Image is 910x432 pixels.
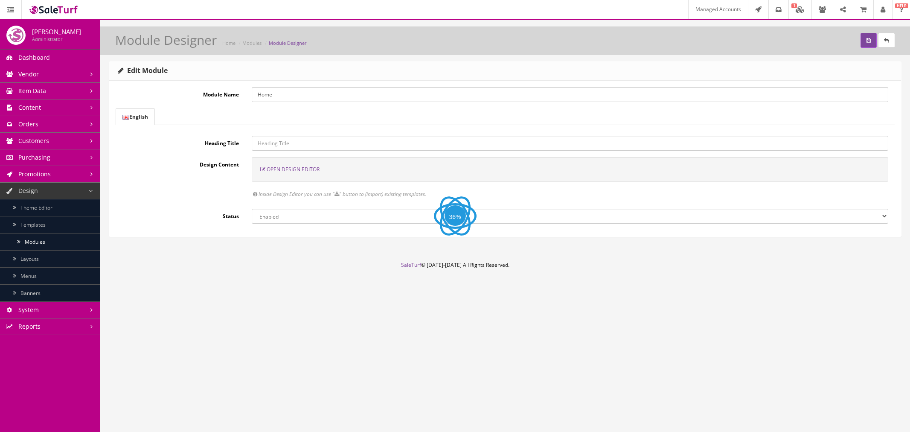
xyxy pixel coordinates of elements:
span: Customers [18,137,49,145]
small: Administrator [32,36,62,42]
label: Module Name [116,87,245,99]
span: Promotions [18,170,51,178]
img: English [122,115,129,120]
a: Module Designer [269,40,307,46]
a: SaleTurf [401,261,421,269]
h3: Edit Module [118,67,168,75]
span: Orders [18,120,38,128]
div: Inside Design Editor you can use " " button to (import) existing templates. [252,190,888,198]
span: System [18,306,39,314]
span: 1 [791,3,797,8]
a: Home [222,40,235,46]
input: Heading Title [252,136,888,151]
span: Design [18,187,38,195]
img: SaleTurf [28,4,79,15]
span: Dashboard [18,53,50,61]
span: Purchasing [18,153,50,161]
input: Module Name [252,87,888,102]
label: Status [116,209,245,220]
span: Item Data [18,87,46,95]
span: HELP [895,3,908,8]
a: English [116,108,155,125]
label: Design Content [116,157,245,169]
h1: Module Designer [115,33,217,47]
img: joshlucio05 [6,26,26,45]
a: Modules [242,40,262,46]
span: Content [18,103,41,111]
a: Open Design Editor [260,166,320,173]
h4: [PERSON_NAME] [32,28,81,35]
label: Heading Title [116,136,245,147]
span: Reports [18,322,41,330]
span: Open Design Editor [267,166,320,173]
span: Vendor [18,70,39,78]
